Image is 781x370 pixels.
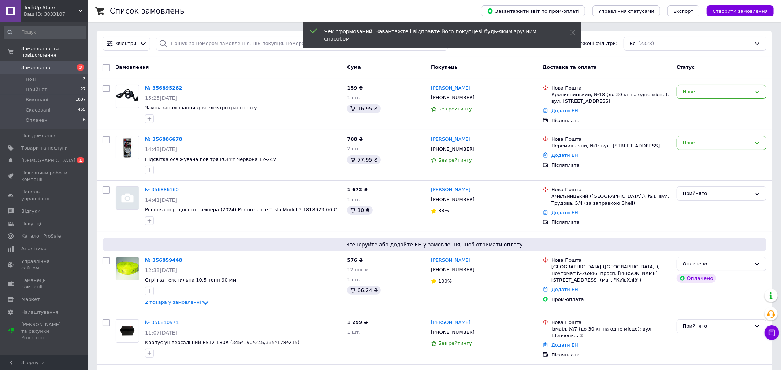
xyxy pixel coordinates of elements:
[324,28,552,42] div: Чек сформований. Завантажте і відправте його покупцеві будь-яким зручним способом
[145,267,177,273] span: 12:33[DATE]
[145,105,257,110] a: Замок запалювання для електротранспорту
[4,26,86,39] input: Пошук
[21,296,40,303] span: Маркет
[543,64,597,70] span: Доставка та оплата
[77,64,84,71] span: 3
[438,340,472,346] span: Без рейтингу
[145,156,276,162] span: Підсвітка освіжувача повітря POPPY Червона 12-24V
[683,190,751,197] div: Прийнято
[110,7,184,15] h1: Список замовлень
[21,258,68,271] span: Управління сайтом
[145,95,177,101] span: 15:25[DATE]
[24,11,88,18] div: Ваш ID: 3833107
[347,320,368,325] span: 1 299 ₴
[21,220,41,227] span: Покупці
[145,197,177,203] span: 14:41[DATE]
[429,93,476,102] div: [PHONE_NUMBER]
[551,136,671,143] div: Нова Пошта
[438,208,449,213] span: 88%
[551,186,671,193] div: Нова Пошта
[683,88,751,96] div: Нове
[487,8,579,14] span: Завантажити звіт по пром-оплаті
[116,325,139,337] img: Фото товару
[592,5,660,16] button: Управління статусами
[429,328,476,337] div: [PHONE_NUMBER]
[24,4,79,11] span: TechUp Store
[438,106,472,112] span: Без рейтингу
[21,208,40,215] span: Відгуки
[145,136,182,142] a: № 356886678
[145,187,179,192] a: № 356886160
[26,86,48,93] span: Прийняті
[630,40,637,47] span: Всі
[26,117,49,124] span: Оплачені
[83,76,86,83] span: 3
[21,45,88,58] span: Замовлення та повідомлення
[145,207,337,212] a: Решітка переднього бампера (2024) Performance Tesla Model 3 1818923-00-C
[347,136,363,142] span: 708 ₴
[145,330,177,336] span: 11:07[DATE]
[21,277,68,290] span: Гаманець компанії
[77,157,84,163] span: 1
[156,37,448,51] input: Пошук за номером замовлення, ПІБ покупця, номером телефону, Email, номером накладної
[347,257,363,263] span: 576 ₴
[713,8,768,14] span: Створити замовлення
[438,278,452,284] span: 100%
[551,219,671,226] div: Післяплата
[116,187,139,209] img: Фото товару
[347,155,380,164] div: 77.95 ₴
[431,85,471,92] a: [PERSON_NAME]
[683,260,751,268] div: Оплачено
[551,85,671,91] div: Нова Пошта
[765,325,779,340] button: Чат з покупцем
[116,257,139,280] a: Фото товару
[551,108,578,113] a: Додати ЕН
[551,117,671,124] div: Післяплата
[26,76,36,83] span: Нові
[145,85,182,91] a: № 356895262
[431,64,458,70] span: Покупець
[673,8,694,14] span: Експорт
[145,277,236,283] a: Стрічка текстильна 10.5 тонн 90 мм
[78,107,86,113] span: 455
[145,320,179,325] a: № 356840974
[551,91,671,105] div: Кропивницький, №18 (до 30 кг на одне місце): вул. [STREET_ADDRESS]
[347,64,361,70] span: Cума
[551,264,671,284] div: [GEOGRAPHIC_DATA] ([GEOGRAPHIC_DATA].), Почтомат №26946: просп. [PERSON_NAME][STREET_ADDRESS] (ма...
[347,197,360,202] span: 1 шт.
[431,319,471,326] a: [PERSON_NAME]
[21,245,47,252] span: Аналітика
[145,300,201,305] span: 2 товара у замовленні
[116,136,139,159] img: Фото товару
[438,157,472,163] span: Без рейтингу
[26,97,48,103] span: Виконані
[347,187,368,192] span: 1 672 ₴
[551,342,578,348] a: Додати ЕН
[81,86,86,93] span: 27
[347,146,360,151] span: 2 шт.
[116,85,139,108] img: Фото товару
[551,296,671,303] div: Пром-оплата
[21,157,75,164] span: [DEMOGRAPHIC_DATA]
[347,95,360,100] span: 1 шт.
[145,340,300,345] a: Корпус універсальний ES12-180A (345*190*245/335*178*215)
[677,274,716,283] div: Оплачено
[667,5,700,16] button: Експорт
[347,267,368,272] span: 12 пог.м
[21,335,68,341] div: Prom топ
[21,309,59,316] span: Налаштування
[429,195,476,204] div: [PHONE_NUMBER]
[347,206,372,215] div: 10 ₴
[145,146,177,152] span: 14:43[DATE]
[21,64,52,71] span: Замовлення
[551,319,671,326] div: Нова Пошта
[26,107,51,113] span: Скасовані
[551,352,671,358] div: Післяплата
[83,117,86,124] span: 6
[116,40,137,47] span: Фільтри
